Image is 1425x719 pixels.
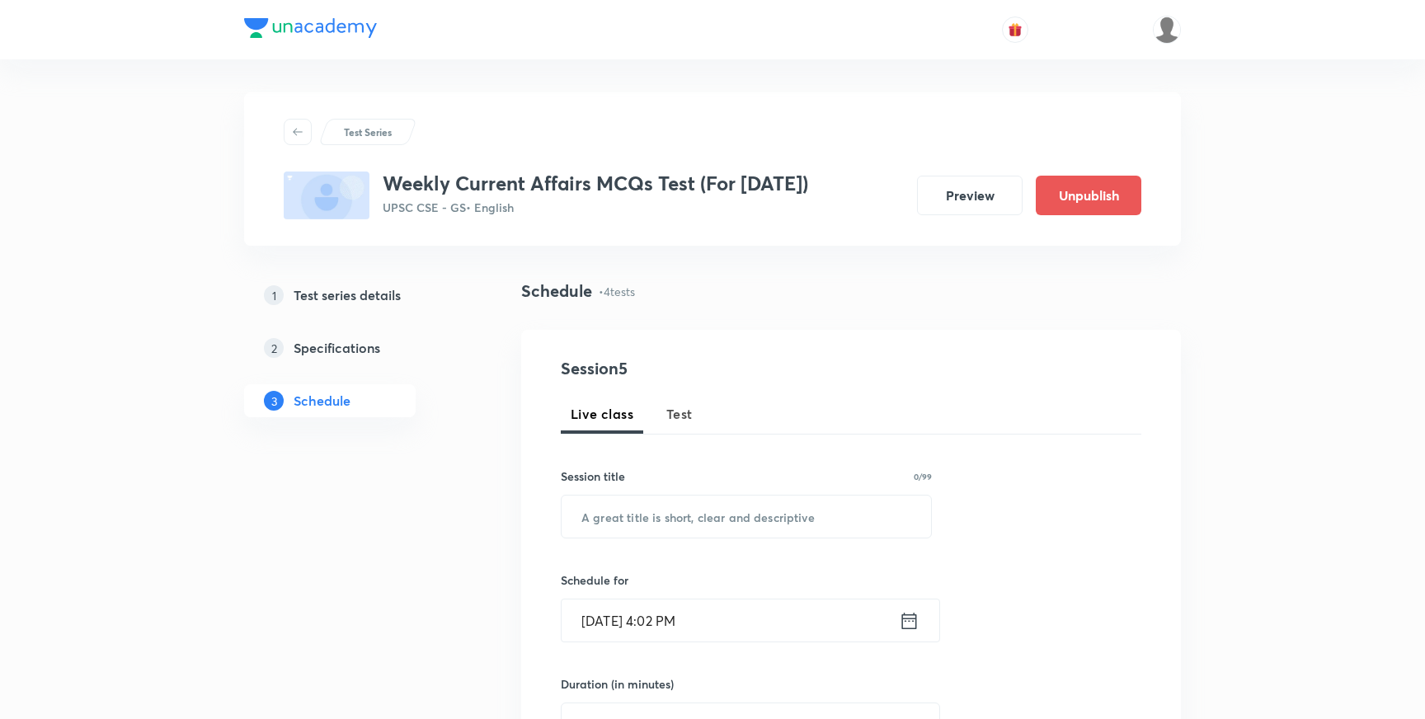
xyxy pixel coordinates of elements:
p: 1 [264,285,284,305]
h5: Specifications [294,338,380,358]
h5: Test series details [294,285,401,305]
button: Unpublish [1036,176,1141,215]
h6: Schedule for [561,571,932,589]
img: Company Logo [244,18,377,38]
img: avatar [1008,22,1023,37]
h5: Schedule [294,391,350,411]
button: Preview [917,176,1023,215]
p: UPSC CSE - GS • English [383,199,808,216]
button: avatar [1002,16,1028,43]
h4: Schedule [521,279,592,303]
a: Company Logo [244,18,377,42]
img: Ajit [1153,16,1181,44]
img: fallback-thumbnail.png [284,172,369,219]
h3: Weekly Current Affairs MCQs Test (For [DATE]) [383,172,808,195]
p: Test Series [344,125,392,139]
p: 3 [264,391,284,411]
span: Live class [571,404,633,424]
h6: Session title [561,468,625,485]
span: Test [666,404,693,424]
input: A great title is short, clear and descriptive [562,496,931,538]
a: 1Test series details [244,279,468,312]
p: 2 [264,338,284,358]
a: 2Specifications [244,331,468,364]
h4: Session 5 [561,356,862,381]
p: 0/99 [914,472,932,481]
p: • 4 tests [599,283,635,300]
h6: Duration (in minutes) [561,675,674,693]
